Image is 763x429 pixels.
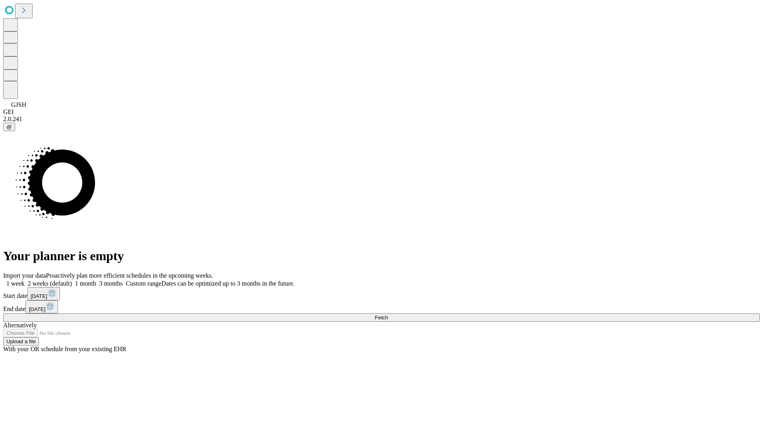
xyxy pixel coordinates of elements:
span: Custom range [126,280,161,287]
span: 1 week [6,280,25,287]
div: Start date [3,287,760,300]
span: Dates can be optimized up to 3 months in the future. [161,280,294,287]
span: 3 months [99,280,123,287]
div: GEI [3,108,760,116]
button: @ [3,123,15,131]
span: 1 month [75,280,96,287]
h1: Your planner is empty [3,249,760,263]
div: End date [3,300,760,313]
span: 2 weeks (default) [28,280,72,287]
span: Fetch [375,315,388,321]
span: Alternatively [3,322,37,329]
span: @ [6,124,12,130]
span: [DATE] [31,293,47,299]
button: [DATE] [25,300,58,313]
span: Proactively plan more efficient schedules in the upcoming weeks. [46,272,213,279]
span: With your OR schedule from your existing EHR [3,346,126,352]
button: Upload a file [3,337,39,346]
span: Import your data [3,272,46,279]
span: [DATE] [29,306,45,312]
button: Fetch [3,313,760,322]
div: 2.0.241 [3,116,760,123]
span: GJSH [11,101,26,108]
button: [DATE] [27,287,60,300]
